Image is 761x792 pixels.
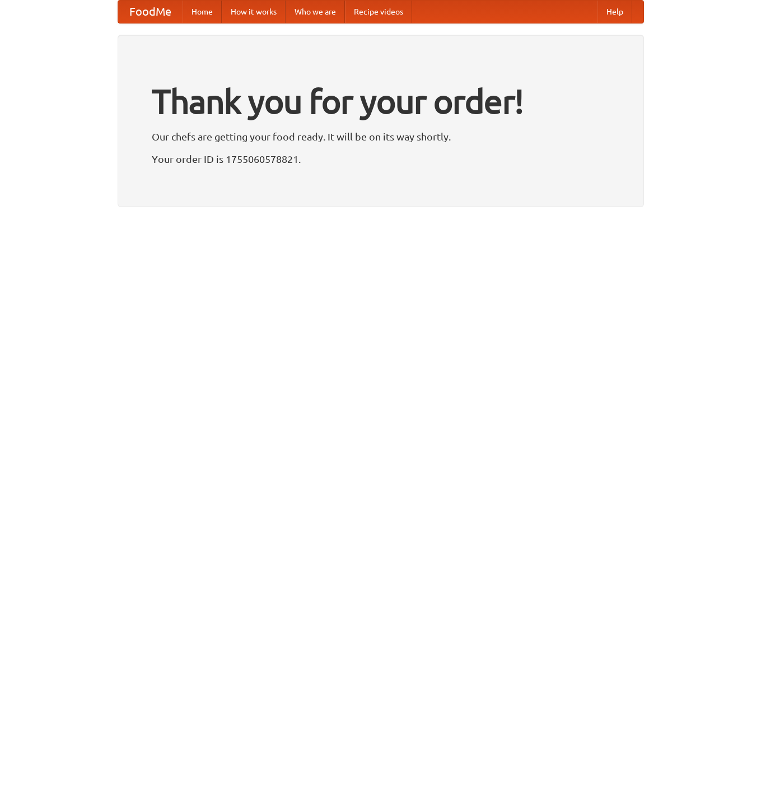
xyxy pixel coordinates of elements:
a: Who we are [286,1,345,23]
a: FoodMe [118,1,183,23]
a: Help [597,1,632,23]
h1: Thank you for your order! [152,74,610,128]
a: Home [183,1,222,23]
p: Our chefs are getting your food ready. It will be on its way shortly. [152,128,610,145]
p: Your order ID is 1755060578821. [152,151,610,167]
a: How it works [222,1,286,23]
a: Recipe videos [345,1,412,23]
